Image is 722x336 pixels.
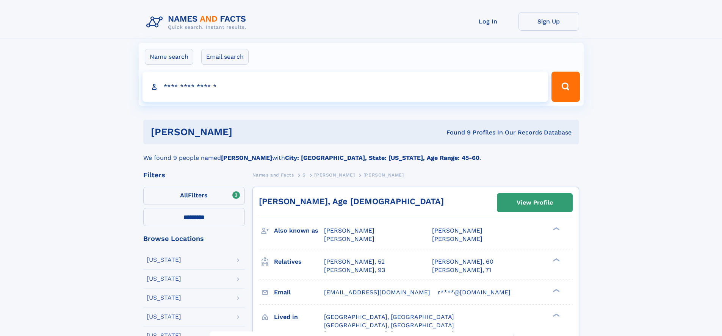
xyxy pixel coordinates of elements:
[143,235,245,242] div: Browse Locations
[363,172,404,178] span: [PERSON_NAME]
[551,72,579,102] button: Search Button
[147,257,181,263] div: [US_STATE]
[551,313,560,317] div: ❯
[221,154,272,161] b: [PERSON_NAME]
[432,235,482,242] span: [PERSON_NAME]
[274,224,324,237] h3: Also known as
[497,194,572,212] a: View Profile
[314,172,355,178] span: [PERSON_NAME]
[252,170,294,180] a: Names and Facts
[314,170,355,180] a: [PERSON_NAME]
[143,187,245,205] label: Filters
[147,276,181,282] div: [US_STATE]
[324,258,385,266] a: [PERSON_NAME], 52
[302,172,306,178] span: S
[324,322,454,329] span: [GEOGRAPHIC_DATA], [GEOGRAPHIC_DATA]
[517,194,553,211] div: View Profile
[147,314,181,320] div: [US_STATE]
[324,266,385,274] a: [PERSON_NAME], 93
[143,12,252,33] img: Logo Names and Facts
[551,227,560,231] div: ❯
[518,12,579,31] a: Sign Up
[432,227,482,234] span: [PERSON_NAME]
[143,144,579,163] div: We found 9 people named with .
[147,295,181,301] div: [US_STATE]
[324,313,454,320] span: [GEOGRAPHIC_DATA], [GEOGRAPHIC_DATA]
[551,288,560,293] div: ❯
[339,128,572,137] div: Found 9 Profiles In Our Records Database
[274,255,324,268] h3: Relatives
[432,266,491,274] a: [PERSON_NAME], 71
[432,258,493,266] a: [PERSON_NAME], 60
[143,172,245,178] div: Filters
[259,197,444,206] a: [PERSON_NAME], Age [DEMOGRAPHIC_DATA]
[324,235,374,242] span: [PERSON_NAME]
[143,72,548,102] input: search input
[201,49,249,65] label: Email search
[551,257,560,262] div: ❯
[285,154,479,161] b: City: [GEOGRAPHIC_DATA], State: [US_STATE], Age Range: 45-60
[145,49,193,65] label: Name search
[180,192,188,199] span: All
[302,170,306,180] a: S
[274,311,324,323] h3: Lived in
[274,286,324,299] h3: Email
[324,227,374,234] span: [PERSON_NAME]
[151,127,340,137] h1: [PERSON_NAME]
[458,12,518,31] a: Log In
[324,289,430,296] span: [EMAIL_ADDRESS][DOMAIN_NAME]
